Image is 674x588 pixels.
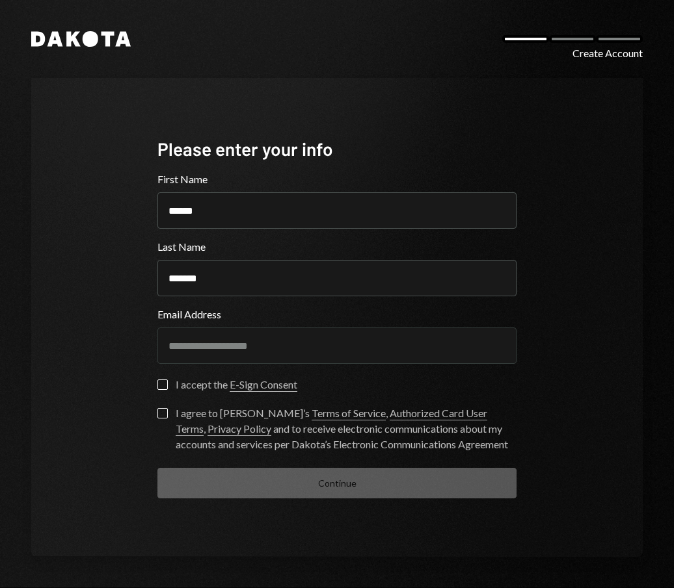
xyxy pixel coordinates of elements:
[208,422,271,436] a: Privacy Policy
[573,45,643,61] div: Create Account
[176,405,517,452] div: I agree to [PERSON_NAME]’s , , and to receive electronic communications about my accounts and ser...
[312,407,386,420] a: Terms of Service
[157,307,517,322] label: Email Address
[157,239,517,255] label: Last Name
[157,172,517,187] label: First Name
[230,378,297,392] a: E-Sign Consent
[176,407,487,436] a: Authorized Card User Terms
[157,379,168,390] button: I accept the E-Sign Consent
[176,377,297,392] div: I accept the
[157,408,168,418] button: I agree to [PERSON_NAME]’s Terms of Service, Authorized Card User Terms, Privacy Policy and to re...
[157,136,517,162] div: Please enter your info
